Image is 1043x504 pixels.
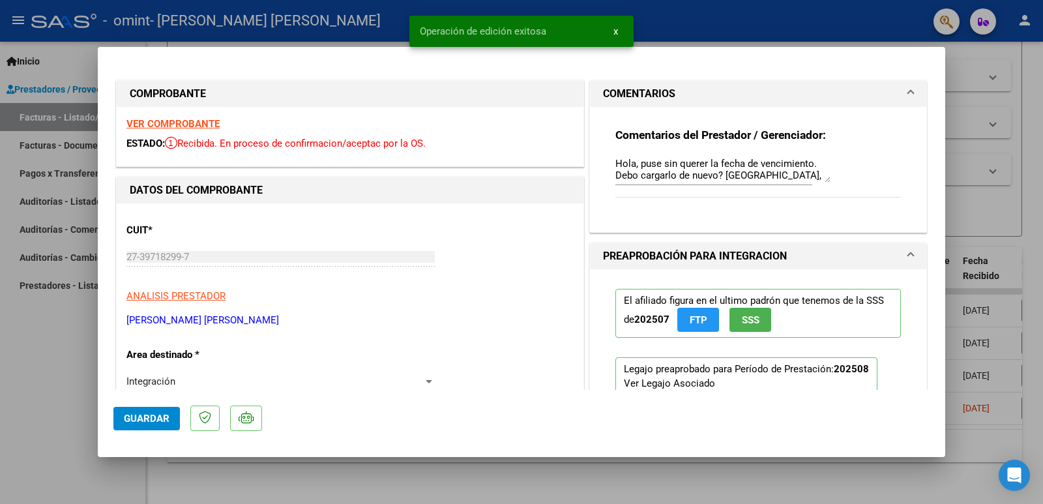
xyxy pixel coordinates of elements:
mat-expansion-panel-header: PREAPROBACIÓN PARA INTEGRACION [590,243,926,269]
div: Ver Legajo Asociado [624,376,715,391]
mat-expansion-panel-header: COMENTARIOS [590,81,926,107]
button: Guardar [113,407,180,430]
span: x [613,25,618,37]
button: SSS [729,308,771,332]
p: Area destinado * [126,348,261,363]
div: Open Intercom Messenger [999,460,1030,491]
button: FTP [677,308,719,332]
span: Integración [126,376,175,387]
span: FTP [690,314,707,326]
strong: Comentarios del Prestador / Gerenciador: [615,128,826,141]
a: VER COMPROBANTE [126,118,220,130]
span: Recibida. En proceso de confirmacion/aceptac por la OS. [165,138,426,149]
h1: COMENTARIOS [603,86,675,102]
p: [PERSON_NAME] [PERSON_NAME] [126,313,574,328]
span: Operación de edición exitosa [420,25,546,38]
h1: PREAPROBACIÓN PARA INTEGRACION [603,248,787,264]
strong: 202508 [834,363,869,375]
p: El afiliado figura en el ultimo padrón que tenemos de la SSS de [615,289,901,338]
span: SSS [742,314,759,326]
div: COMENTARIOS [590,107,926,233]
span: ANALISIS PRESTADOR [126,290,226,302]
span: Guardar [124,413,169,424]
strong: DATOS DEL COMPROBANTE [130,184,263,196]
strong: COMPROBANTE [130,87,206,100]
strong: 202507 [634,314,669,325]
button: x [603,20,628,43]
span: ESTADO: [126,138,165,149]
p: CUIT [126,223,261,238]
